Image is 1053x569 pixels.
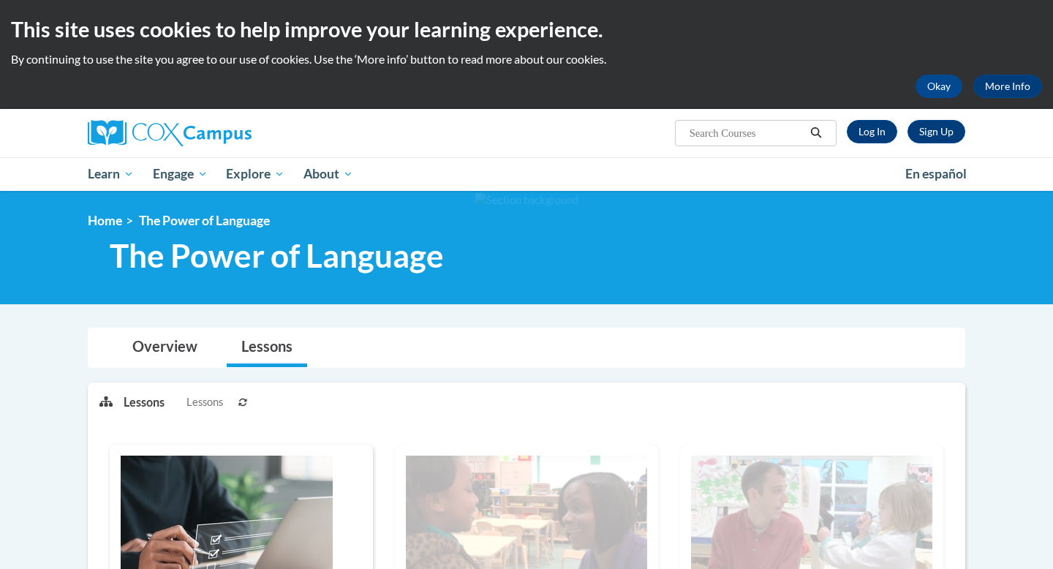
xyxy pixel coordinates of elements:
[973,75,1042,98] a: More Info
[118,328,212,367] a: Overview
[294,157,363,191] a: About
[303,165,353,183] span: About
[226,165,284,183] span: Explore
[916,75,962,98] button: Okay
[124,394,165,410] p: Lessons
[11,51,1042,67] p: By continuing to use the site you agree to our use of cookies. Use the ‘More info’ button to read...
[227,328,307,367] a: Lessons
[11,15,1042,44] h2: This site uses cookies to help improve your learning experience.
[88,165,134,183] span: Learn
[905,166,967,181] span: En español
[88,120,252,146] img: Cox Campus
[186,394,223,410] span: Lessons
[153,165,208,183] span: Engage
[907,120,965,143] a: Register
[88,120,366,146] a: Cox Campus
[66,157,987,191] div: Main menu
[688,124,805,142] input: Search Courses
[143,157,217,191] a: Engage
[139,213,270,228] span: The Power of Language
[78,157,143,191] a: Learn
[805,124,827,142] button: Search
[475,192,578,208] img: Section background
[88,213,122,228] a: Home
[896,159,976,189] a: En español
[216,157,294,191] a: Explore
[847,120,897,143] a: Log In
[110,236,444,275] span: The Power of Language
